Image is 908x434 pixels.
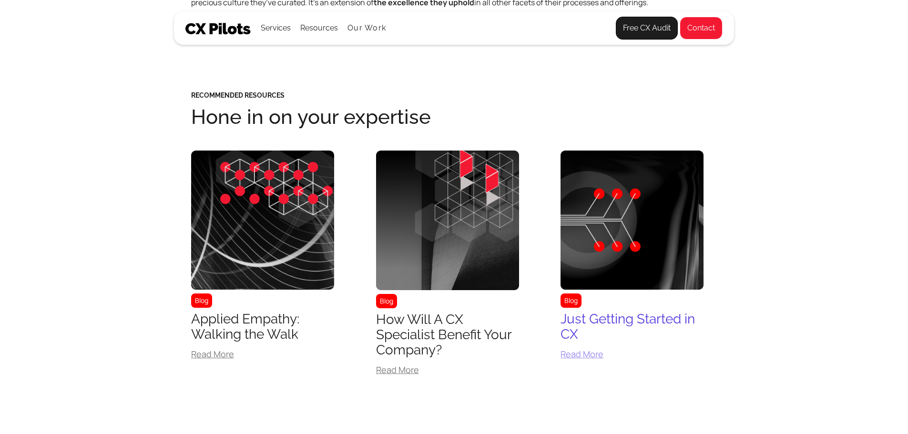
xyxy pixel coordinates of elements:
[300,21,338,35] div: Resources
[376,312,519,358] div: How Will A CX Specialist Benefit Your Company?
[347,24,386,32] a: Our Work
[191,92,717,99] h5: Recommended Resources
[561,350,704,358] div: Read More
[261,21,291,35] div: Services
[191,151,334,366] a: BlogApplied Empathy: Walking the WalkRead More
[680,17,723,40] a: Contact
[376,151,519,382] a: BlogHow Will A CX Specialist Benefit Your Company?Read More
[191,293,212,308] div: Blog
[191,312,334,342] div: Applied Empathy: Walking the Walk
[561,293,582,308] div: Blog
[191,106,717,128] h2: Hone in on your expertise
[261,12,291,44] div: Services
[561,312,704,342] div: Just Getting Started in CX
[376,365,519,374] div: Read More
[376,294,397,308] div: Blog
[191,350,334,358] div: Read More
[561,151,704,366] a: BlogJust Getting Started in CXRead More
[616,17,678,40] a: Free CX Audit
[300,12,338,44] div: Resources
